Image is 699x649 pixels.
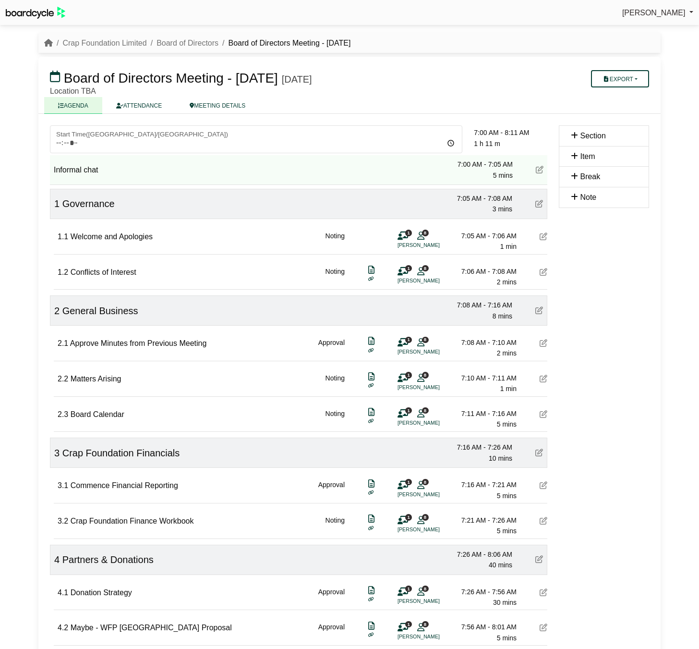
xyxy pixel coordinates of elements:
li: [PERSON_NAME] [398,597,470,605]
span: 10 mins [489,454,512,462]
div: Noting [325,266,345,288]
span: 1 h 11 m [474,140,500,147]
span: 5 mins [497,634,517,642]
span: 1 [405,621,412,627]
a: Board of Directors [157,39,218,47]
div: 7:16 AM - 7:26 AM [445,442,512,453]
div: 7:08 AM - 7:16 AM [445,300,512,310]
div: 7:26 AM - 7:56 AM [449,587,517,597]
span: 8 [422,372,429,378]
div: 7:26 AM - 8:06 AM [445,549,512,560]
li: [PERSON_NAME] [398,490,470,499]
span: 2.1 [58,339,68,347]
div: Noting [325,408,345,430]
span: Approve Minutes from Previous Meeting [70,339,207,347]
span: 2.2 [58,375,68,383]
span: 2.3 [58,410,68,418]
span: 5 mins [497,492,517,500]
span: 2 mins [497,278,517,286]
span: Item [580,152,595,160]
div: 7:08 AM - 7:10 AM [449,337,517,348]
span: 1.1 [58,233,68,241]
span: 1.2 [58,268,68,276]
li: [PERSON_NAME] [398,383,470,392]
span: Location TBA [50,87,96,95]
nav: breadcrumb [44,37,350,49]
span: 1 [405,372,412,378]
div: 7:11 AM - 7:16 AM [449,408,517,419]
div: Approval [318,622,345,643]
div: 7:05 AM - 7:06 AM [449,231,517,241]
a: MEETING DETAILS [176,97,259,114]
span: 1 [405,265,412,271]
span: 1 [405,586,412,592]
span: 1 [405,337,412,343]
li: [PERSON_NAME] [398,277,470,285]
span: 1 [405,479,412,485]
span: 8 [422,514,429,520]
span: Conflicts of Interest [71,268,136,276]
div: 7:56 AM - 8:01 AM [449,622,517,632]
span: Partners & Donations [62,554,154,565]
span: Note [580,193,596,201]
span: 3.1 [58,481,68,490]
span: 1 [405,514,412,520]
div: [DATE] [282,73,312,85]
span: 8 [422,586,429,592]
span: Crap Foundation Financials [62,448,180,458]
span: 30 mins [493,599,517,606]
span: 5 mins [497,527,517,535]
span: 8 [422,407,429,414]
div: 7:00 AM - 7:05 AM [446,159,513,170]
span: 5 mins [493,171,513,179]
span: 4.1 [58,588,68,597]
span: Matters Arising [71,375,121,383]
span: 40 mins [489,561,512,569]
a: AGENDA [44,97,102,114]
span: Welcome and Apologies [71,233,153,241]
span: [PERSON_NAME] [622,9,686,17]
span: 3 mins [493,205,512,213]
li: [PERSON_NAME] [398,348,470,356]
a: ATTENDANCE [102,97,176,114]
span: Donation Strategy [71,588,132,597]
span: 8 [422,230,429,236]
span: General Business [62,306,138,316]
span: 8 [422,479,429,485]
div: Noting [325,373,345,394]
span: Break [580,172,600,181]
span: 1 min [500,243,517,250]
div: Approval [318,479,345,501]
span: 1 [405,230,412,236]
span: 4.2 [58,624,68,632]
li: [PERSON_NAME] [398,633,470,641]
span: 8 [422,265,429,271]
a: [PERSON_NAME] [622,7,693,19]
div: Noting [325,515,345,537]
div: Approval [318,587,345,608]
span: 4 [54,554,60,565]
span: 1 [54,198,60,209]
span: Informal chat [54,166,98,174]
li: Board of Directors Meeting - [DATE] [218,37,350,49]
span: 1 min [500,385,517,392]
li: [PERSON_NAME] [398,241,470,249]
span: 8 [422,337,429,343]
div: Approval [318,337,345,359]
div: 7:06 AM - 7:08 AM [449,266,517,277]
span: 3.2 [58,517,68,525]
div: 7:10 AM - 7:11 AM [449,373,517,383]
span: 2 mins [497,349,517,357]
div: 7:16 AM - 7:21 AM [449,479,517,490]
span: 1 [405,407,412,414]
div: 7:21 AM - 7:26 AM [449,515,517,526]
button: Export [591,70,649,87]
span: Section [580,132,605,140]
span: 8 mins [493,312,512,320]
div: Noting [325,231,345,252]
li: [PERSON_NAME] [398,526,470,534]
li: [PERSON_NAME] [398,419,470,427]
span: 5 mins [497,420,517,428]
span: 3 [54,448,60,458]
div: 7:05 AM - 7:08 AM [445,193,512,204]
